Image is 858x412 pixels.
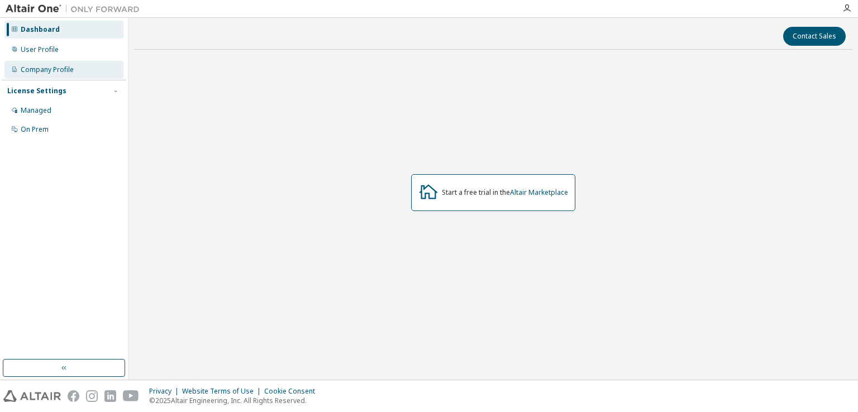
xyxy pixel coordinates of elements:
div: Privacy [149,387,182,396]
div: Cookie Consent [264,387,322,396]
a: Altair Marketplace [510,188,568,197]
div: User Profile [21,45,59,54]
div: License Settings [7,87,66,95]
img: linkedin.svg [104,390,116,402]
div: Start a free trial in the [442,188,568,197]
div: Dashboard [21,25,60,34]
div: Website Terms of Use [182,387,264,396]
img: instagram.svg [86,390,98,402]
img: youtube.svg [123,390,139,402]
button: Contact Sales [783,27,846,46]
img: facebook.svg [68,390,79,402]
img: altair_logo.svg [3,390,61,402]
div: On Prem [21,125,49,134]
img: Altair One [6,3,145,15]
div: Company Profile [21,65,74,74]
p: © 2025 Altair Engineering, Inc. All Rights Reserved. [149,396,322,405]
div: Managed [21,106,51,115]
